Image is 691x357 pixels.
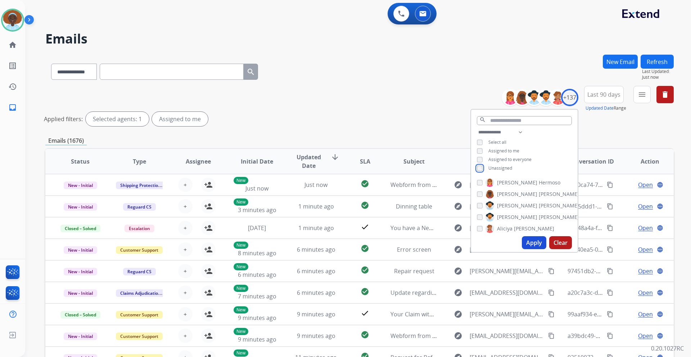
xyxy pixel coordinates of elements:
[361,330,369,339] mat-icon: check_circle
[657,333,663,339] mat-icon: language
[234,349,248,357] p: New
[178,178,193,192] button: +
[247,68,255,76] mat-icon: search
[8,61,17,70] mat-icon: list_alt
[454,331,462,340] mat-icon: explore
[234,198,248,206] p: New
[488,148,519,154] span: Assigned to me
[234,177,248,184] p: New
[204,245,213,254] mat-icon: person_add
[651,344,684,353] p: 0.20.1027RC
[539,214,579,221] span: [PERSON_NAME]
[45,136,87,145] p: Emails (1676)
[245,184,268,192] span: Just now
[497,179,537,186] span: [PERSON_NAME]
[586,105,626,111] span: Range
[86,112,149,126] div: Selected agents: 1
[470,310,544,319] span: [PERSON_NAME][EMAIL_ADDRESS][DOMAIN_NAME]
[497,191,537,198] span: [PERSON_NAME]
[234,306,248,313] p: New
[64,268,97,275] span: New - Initial
[44,115,83,123] p: Applied filters:
[390,289,666,297] span: Update regarding your fulfillment method for Service Order: 690aba7f-cdd0-4c5e-b007-95626a9d9650
[390,224,688,232] span: You have a New Message from BBB Serving [GEOGRAPHIC_DATA][US_STATE], Consumer Complaint #23248093
[184,331,187,340] span: +
[539,191,579,198] span: [PERSON_NAME]
[178,242,193,257] button: +
[248,224,266,232] span: [DATE]
[548,311,555,317] mat-icon: content_copy
[638,245,653,254] span: Open
[661,90,669,99] mat-icon: delete
[607,311,613,317] mat-icon: content_copy
[184,180,187,189] span: +
[298,202,334,210] span: 1 minute ago
[488,156,532,163] span: Assigned to everyone
[361,223,369,231] mat-icon: check
[331,153,339,161] mat-icon: arrow_downward
[638,90,646,99] mat-icon: menu
[361,244,369,253] mat-icon: check_circle
[64,246,97,254] span: New - Initial
[184,202,187,211] span: +
[184,245,187,254] span: +
[657,268,663,274] mat-icon: language
[45,32,674,46] h2: Emails
[548,289,555,296] mat-icon: content_copy
[642,74,674,80] span: Just now
[390,332,554,340] span: Webform from [EMAIL_ADDRESS][DOMAIN_NAME] on [DATE]
[116,311,163,319] span: Customer Support
[184,288,187,297] span: +
[497,225,512,232] span: Aliciya
[204,180,213,189] mat-icon: person_add
[64,203,97,211] span: New - Initial
[8,103,17,112] mat-icon: inbox
[657,182,663,188] mat-icon: language
[638,310,653,319] span: Open
[297,267,335,275] span: 6 minutes ago
[539,202,579,209] span: [PERSON_NAME]
[238,249,276,257] span: 8 minutes ago
[116,289,165,297] span: Claims Adjudication
[568,289,677,297] span: a20c7a3c-d3da-4e36-927a-1911d0f46011
[584,86,624,103] button: Last 90 days
[586,105,614,111] button: Updated Date
[116,182,165,189] span: Shipping Protection
[178,307,193,321] button: +
[304,181,328,189] span: Just now
[241,157,273,166] span: Initial Date
[178,285,193,300] button: +
[8,82,17,91] mat-icon: history
[297,246,335,253] span: 6 minutes ago
[178,264,193,278] button: +
[234,263,248,270] p: New
[361,309,369,317] mat-icon: check
[641,55,674,69] button: Refresh
[470,202,544,211] span: [EMAIL_ADDRESS][DOMAIN_NAME]
[361,287,369,296] mat-icon: check_circle
[657,225,663,231] mat-icon: language
[390,181,554,189] span: Webform from [EMAIL_ADDRESS][DOMAIN_NAME] on [DATE]
[638,202,653,211] span: Open
[488,165,512,171] span: Unassigned
[470,245,544,254] span: [EMAIL_ADDRESS][DOMAIN_NAME]
[297,310,335,318] span: 9 minutes ago
[615,149,674,174] th: Action
[297,289,335,297] span: 6 minutes ago
[396,202,432,210] span: Dinning table
[470,267,544,275] span: [PERSON_NAME][EMAIL_ADDRESS][PERSON_NAME][DOMAIN_NAME]
[361,201,369,210] mat-icon: check_circle
[638,267,653,275] span: Open
[470,180,544,189] span: [EMAIL_ADDRESS][DOMAIN_NAME]
[607,225,613,231] mat-icon: content_copy
[454,180,462,189] mat-icon: explore
[8,41,17,49] mat-icon: home
[234,328,248,335] p: New
[360,157,370,166] span: SLA
[607,182,613,188] mat-icon: content_copy
[64,333,97,340] span: New - Initial
[116,246,163,254] span: Customer Support
[470,288,544,297] span: [EMAIL_ADDRESS][DOMAIN_NAME]
[539,179,560,186] span: Hermoso
[454,310,462,319] mat-icon: explore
